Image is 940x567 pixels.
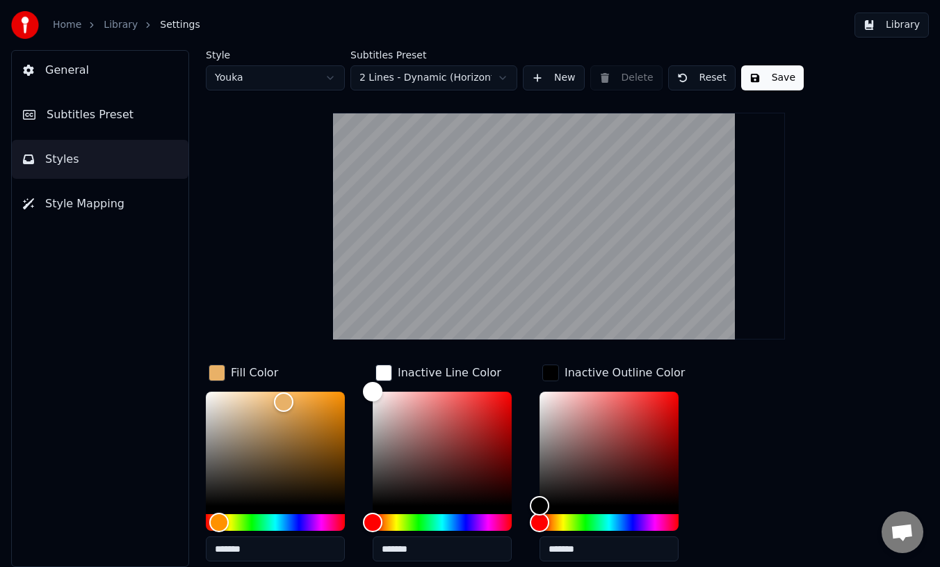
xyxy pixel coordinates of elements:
[854,13,929,38] button: Library
[741,65,804,90] button: Save
[398,365,501,381] div: Inactive Line Color
[104,18,138,32] a: Library
[373,514,512,531] div: Hue
[47,106,133,123] span: Subtitles Preset
[540,514,679,531] div: Hue
[160,18,200,32] span: Settings
[12,95,188,134] button: Subtitles Preset
[206,362,281,384] button: Fill Color
[45,151,79,168] span: Styles
[523,65,585,90] button: New
[53,18,81,32] a: Home
[882,511,923,553] a: Open chat
[12,51,188,90] button: General
[373,362,504,384] button: Inactive Line Color
[45,62,89,79] span: General
[565,365,685,381] div: Inactive Outline Color
[373,392,512,506] div: Color
[540,362,688,384] button: Inactive Outline Color
[206,50,345,60] label: Style
[53,18,200,32] nav: breadcrumb
[206,392,345,506] div: Color
[540,392,679,506] div: Color
[231,365,278,381] div: Fill Color
[350,50,517,60] label: Subtitles Preset
[12,140,188,179] button: Styles
[45,195,124,212] span: Style Mapping
[11,11,39,39] img: youka
[668,65,736,90] button: Reset
[12,184,188,223] button: Style Mapping
[206,514,345,531] div: Hue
